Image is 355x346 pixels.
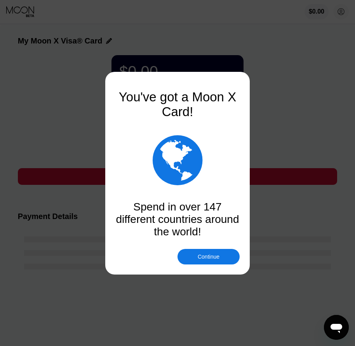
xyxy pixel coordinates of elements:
[115,131,240,189] div: 
[324,315,349,340] iframe: Button to launch messaging window
[153,131,203,189] div: 
[115,201,240,238] div: Spend in over 147 different countries around the world!
[115,90,240,119] div: You've got a Moon X Card!
[177,249,240,264] div: Continue
[198,254,219,260] div: Continue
